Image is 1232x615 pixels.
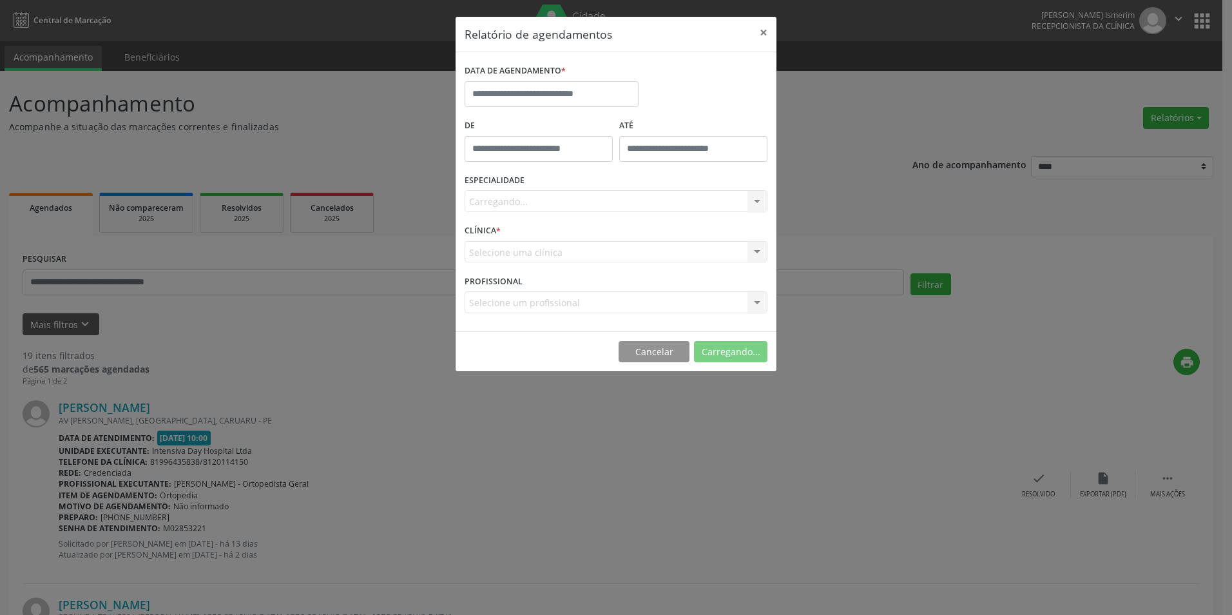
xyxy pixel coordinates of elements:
label: CLÍNICA [465,221,501,241]
h5: Relatório de agendamentos [465,26,612,43]
label: De [465,116,613,136]
label: PROFISSIONAL [465,271,523,291]
button: Close [751,17,776,48]
label: ESPECIALIDADE [465,171,525,191]
label: DATA DE AGENDAMENTO [465,61,566,81]
button: Cancelar [619,341,689,363]
button: Carregando... [694,341,767,363]
label: ATÉ [619,116,767,136]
